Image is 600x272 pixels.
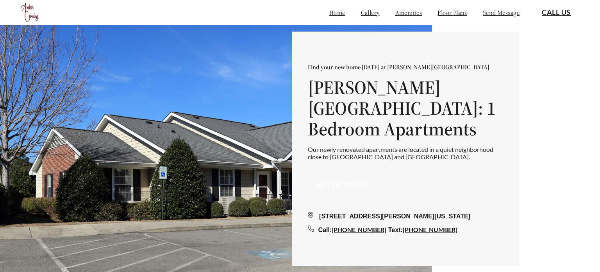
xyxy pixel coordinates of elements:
[318,181,369,189] a: Get in touch
[318,227,332,233] span: Call:
[361,9,380,16] a: gallery
[437,9,467,16] a: floor plans
[308,146,503,160] p: Our newly renovated apartments are located in a quiet neighborhood close to [GEOGRAPHIC_DATA] and...
[332,226,386,233] a: [PHONE_NUMBER]
[308,63,503,71] p: Find your new home [DATE] at [PERSON_NAME][GEOGRAPHIC_DATA]
[403,226,457,233] a: [PHONE_NUMBER]
[308,77,503,139] h1: [PERSON_NAME][GEOGRAPHIC_DATA]: 1 Bedroom Apartments
[395,9,422,16] a: amenities
[20,2,41,23] img: Company logo
[308,176,379,194] button: Get in touch
[329,9,345,16] a: home
[308,212,503,221] div: [STREET_ADDRESS][PERSON_NAME][US_STATE]
[542,8,571,17] a: Call Us
[483,9,520,16] a: send message
[532,4,580,22] button: Call Us
[388,227,403,233] span: Text:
